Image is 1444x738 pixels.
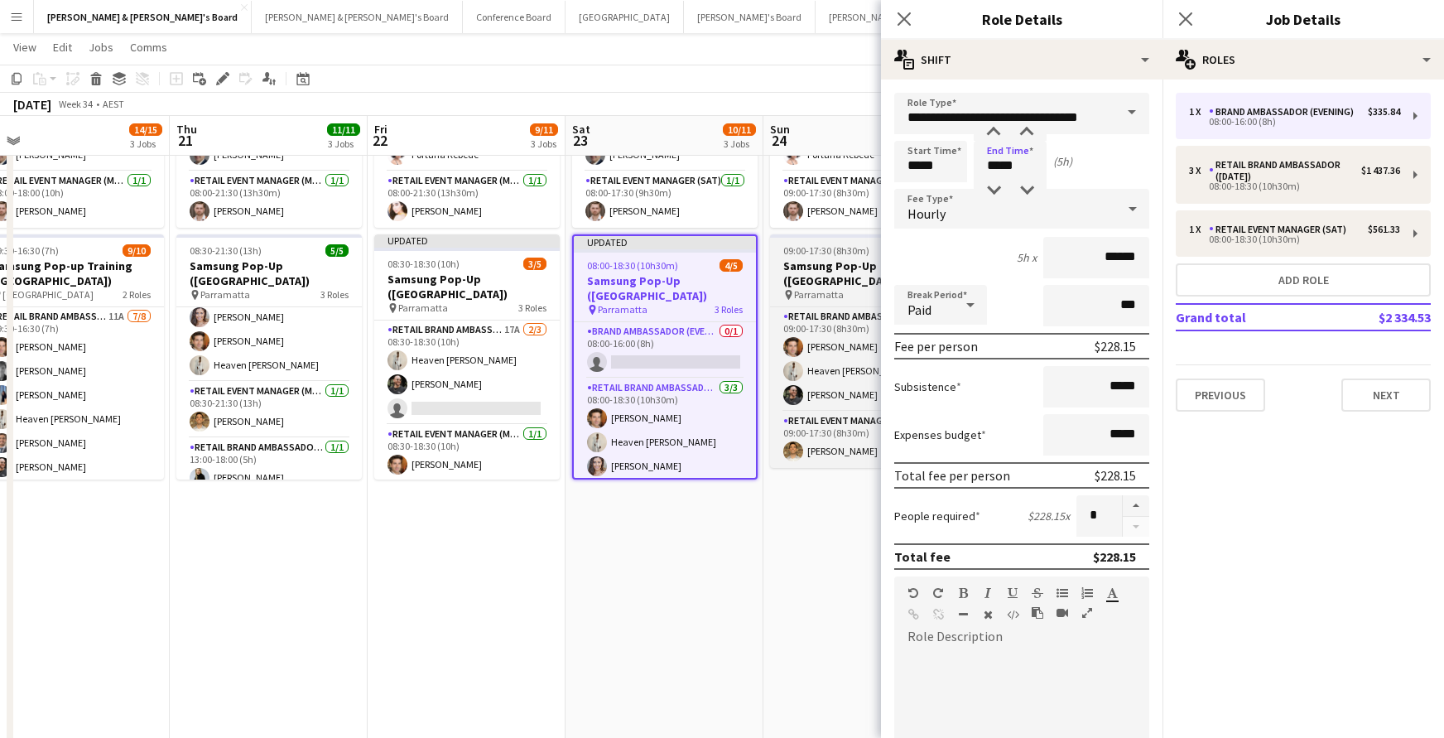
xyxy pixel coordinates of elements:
[1106,586,1118,600] button: Text Color
[1326,304,1431,330] td: $2 334.53
[1081,606,1093,620] button: Fullscreen
[13,40,36,55] span: View
[1368,106,1400,118] div: $335.84
[103,98,124,110] div: AEST
[572,171,758,228] app-card-role: RETAIL Event Manager (Sat)1/108:00-17:30 (9h30m)[PERSON_NAME]
[907,301,931,318] span: Paid
[1341,379,1431,412] button: Next
[770,258,955,288] h3: Samsung Pop-Up ([GEOGRAPHIC_DATA])
[907,205,946,222] span: Hourly
[123,36,174,58] a: Comms
[374,425,560,481] app-card-role: RETAIL Event Manager (Mon - Fri)1/108:30-18:30 (10h)[PERSON_NAME]
[894,548,951,565] div: Total fee
[894,509,980,523] label: People required
[932,586,944,600] button: Redo
[252,1,463,33] button: [PERSON_NAME] & [PERSON_NAME]'s Board
[574,236,756,249] div: Updated
[176,438,362,494] app-card-role: RETAIL Brand Ambassador (Mon - Fri)1/113:00-18:00 (5h)[PERSON_NAME]
[572,122,590,137] span: Sat
[770,307,955,412] app-card-role: RETAIL Brand Ambassador ([DATE])3/309:00-17:30 (8h30m)[PERSON_NAME]Heaven [PERSON_NAME][PERSON_NAME]
[530,123,558,136] span: 9/11
[523,258,546,270] span: 3/5
[176,258,362,288] h3: Samsung Pop-Up ([GEOGRAPHIC_DATA])
[1189,118,1400,126] div: 08:00-16:00 (8h)
[130,40,167,55] span: Comms
[957,608,969,621] button: Horizontal Line
[2,288,94,301] span: [GEOGRAPHIC_DATA]
[34,1,252,33] button: [PERSON_NAME] & [PERSON_NAME]'s Board
[768,131,790,150] span: 24
[957,586,969,600] button: Bold
[82,36,120,58] a: Jobs
[55,98,96,110] span: Week 34
[1189,165,1209,176] div: 3 x
[1095,467,1136,484] div: $228.15
[518,301,546,314] span: 3 Roles
[1028,509,1070,523] div: $228.15 x
[894,427,986,442] label: Expenses budget
[1017,250,1037,265] div: 5h x
[1053,154,1072,169] div: (5h)
[1123,495,1149,517] button: Increase
[1162,8,1444,30] h3: Job Details
[1189,235,1400,244] div: 08:00-18:30 (10h30m)
[123,288,151,301] span: 2 Roles
[123,244,151,257] span: 9/10
[724,137,755,150] div: 3 Jobs
[374,321,560,425] app-card-role: RETAIL Brand Ambassador (Mon - Fri)17A2/308:30-18:30 (10h)Heaven [PERSON_NAME][PERSON_NAME]
[53,40,72,55] span: Edit
[794,288,844,301] span: Parramatta
[374,234,560,480] div: Updated08:30-18:30 (10h)3/5Samsung Pop-Up ([GEOGRAPHIC_DATA]) Parramatta3 RolesRETAIL Brand Ambas...
[1007,608,1018,621] button: HTML Code
[1032,586,1043,600] button: Strikethrough
[46,36,79,58] a: Edit
[574,379,756,483] app-card-role: RETAIL Brand Ambassador ([DATE])3/308:00-18:30 (10h30m)[PERSON_NAME]Heaven [PERSON_NAME][PERSON_N...
[176,171,362,228] app-card-role: RETAIL Event Manager (Mon - Fri)1/108:00-21:30 (13h30m)[PERSON_NAME]
[1095,338,1136,355] div: $228.15
[720,259,743,272] span: 4/5
[89,40,113,55] span: Jobs
[374,171,560,228] app-card-role: RETAIL Event Manager (Mon - Fri)1/108:00-21:30 (13h30m)[PERSON_NAME]
[1057,586,1068,600] button: Unordered List
[684,1,816,33] button: [PERSON_NAME]'s Board
[1093,548,1136,565] div: $228.15
[13,96,51,113] div: [DATE]
[1007,586,1018,600] button: Underline
[374,122,387,137] span: Fri
[176,234,362,480] div: 08:30-21:30 (13h)5/5Samsung Pop-Up ([GEOGRAPHIC_DATA]) Parramatta3 RolesRETAIL Brand Ambassador (...
[328,137,359,150] div: 3 Jobs
[1057,606,1068,620] button: Insert video
[770,234,955,468] app-job-card: 09:00-17:30 (8h30m)4/4Samsung Pop-Up ([GEOGRAPHIC_DATA]) Parramatta2 RolesRETAIL Brand Ambassador...
[894,338,978,355] div: Fee per person
[1209,224,1353,235] div: RETAIL Event Manager (Sat)
[1032,606,1043,620] button: Paste as plain text
[176,122,197,137] span: Thu
[1189,106,1209,118] div: 1 x
[566,1,684,33] button: [GEOGRAPHIC_DATA]
[770,412,955,468] app-card-role: RETAIL Event Manager (Sun)1/109:00-17:30 (8h30m)[PERSON_NAME]
[320,288,349,301] span: 3 Roles
[174,131,197,150] span: 21
[881,40,1162,80] div: Shift
[881,8,1162,30] h3: Role Details
[598,303,647,316] span: Parramatta
[1081,586,1093,600] button: Ordered List
[1361,165,1400,176] div: $1 437.36
[129,123,162,136] span: 14/15
[982,608,994,621] button: Clear Formatting
[374,234,560,248] div: Updated
[130,137,161,150] div: 3 Jobs
[587,259,678,272] span: 08:00-18:30 (10h30m)
[894,467,1010,484] div: Total fee per person
[572,234,758,480] div: Updated08:00-18:30 (10h30m)4/5Samsung Pop-Up ([GEOGRAPHIC_DATA]) Parramatta3 RolesBrand Ambassado...
[1162,40,1444,80] div: Roles
[176,277,362,382] app-card-role: RETAIL Brand Ambassador (Mon - Fri)3/308:30-21:30 (13h)[PERSON_NAME][PERSON_NAME]Heaven [PERSON_N...
[1176,379,1265,412] button: Previous
[715,303,743,316] span: 3 Roles
[531,137,557,150] div: 3 Jobs
[1189,224,1209,235] div: 1 x
[372,131,387,150] span: 22
[723,123,756,136] span: 10/11
[1209,106,1360,118] div: Brand Ambassador (Evening)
